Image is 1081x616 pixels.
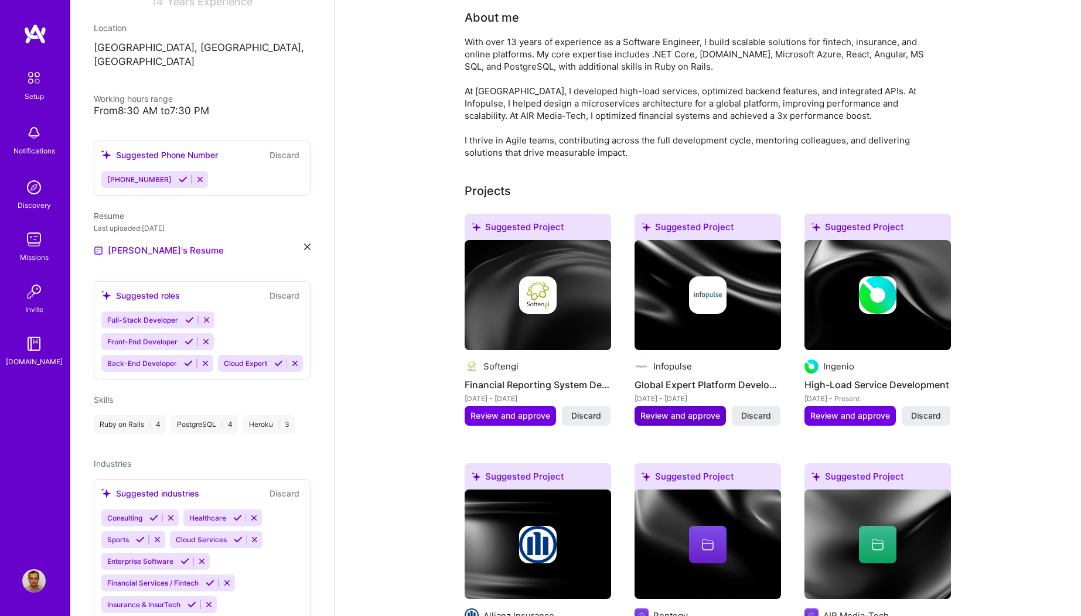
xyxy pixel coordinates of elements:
[804,240,951,350] img: cover
[202,337,210,346] i: Reject
[101,149,218,161] div: Suggested Phone Number
[149,514,158,522] i: Accept
[204,600,213,609] i: Reject
[804,490,951,600] img: cover
[653,360,692,372] div: Infopulse
[266,487,303,500] button: Discard
[22,332,46,355] img: guide book
[107,175,172,184] span: [PHONE_NUMBER]
[107,514,142,522] span: Consulting
[465,377,611,392] h4: Financial Reporting System Development
[189,514,226,522] span: Healthcare
[519,526,557,563] img: Company logo
[223,579,231,587] i: Reject
[94,244,224,258] a: [PERSON_NAME]'s Resume
[470,410,550,422] span: Review and approve
[107,535,129,544] span: Sports
[465,240,611,350] img: cover
[823,360,854,372] div: Ingenio
[221,420,223,429] span: |
[465,463,611,494] div: Suggested Project
[94,222,311,234] div: Last uploaded: [DATE]
[304,244,311,250] i: icon Close
[804,392,951,405] div: [DATE] - Present
[291,359,299,368] i: Reject
[465,214,611,245] div: Suggested Project
[233,514,242,522] i: Accept
[278,420,280,429] span: |
[465,406,556,426] button: Review and approve
[101,488,111,498] i: icon SuggestedTeams
[94,41,311,69] p: [GEOGRAPHIC_DATA], [GEOGRAPHIC_DATA], [GEOGRAPHIC_DATA]
[274,359,283,368] i: Accept
[22,66,46,90] img: setup
[101,487,199,499] div: Suggested industries
[25,303,43,316] div: Invite
[176,535,227,544] span: Cloud Services
[171,415,238,434] div: PostgreSQL 4
[94,458,131,468] span: Industries
[635,360,649,374] img: Company logo
[6,355,63,368] div: [DOMAIN_NAME]
[179,175,187,184] i: Accept
[107,600,180,609] span: Insurance & InsurTech
[101,150,111,160] i: icon SuggestedTeams
[465,182,511,200] div: Add projects you've worked on
[18,199,51,211] div: Discovery
[94,395,113,405] span: Skills
[811,223,820,231] i: icon SuggestedTeams
[94,246,103,255] img: Resume
[642,472,650,481] i: icon SuggestedTeams
[107,557,173,566] span: Enterprise Software
[187,600,196,609] i: Accept
[107,579,199,587] span: Financial Services / Fintech
[20,251,49,263] div: Missions
[196,175,204,184] i: Reject
[25,90,44,102] div: Setup
[741,410,771,422] span: Discard
[465,9,519,26] div: About me
[635,392,781,405] div: [DATE] - [DATE]
[22,121,46,145] img: bell
[465,36,933,159] div: With over 13 years of experience as a Software Engineer, I build scalable solutions for fintech, ...
[911,410,941,422] span: Discard
[810,410,890,422] span: Review and approve
[640,410,720,422] span: Review and approve
[201,359,210,368] i: Reject
[465,360,479,374] img: Company logo
[184,359,193,368] i: Accept
[180,557,189,566] i: Accept
[94,211,124,221] span: Resume
[635,214,781,245] div: Suggested Project
[149,420,151,429] span: |
[22,176,46,199] img: discovery
[472,472,480,481] i: icon SuggestedTeams
[811,472,820,481] i: icon SuggestedTeams
[642,223,650,231] i: icon SuggestedTeams
[804,214,951,245] div: Suggested Project
[23,23,47,45] img: logo
[689,276,727,314] img: Company logo
[472,223,480,231] i: icon SuggestedTeams
[22,280,46,303] img: Invite
[94,105,311,117] div: From 8:30 AM to 7:30 PM
[94,22,311,34] div: Location
[101,290,111,300] i: icon SuggestedTeams
[22,228,46,251] img: teamwork
[234,535,243,544] i: Accept
[13,145,55,157] div: Notifications
[804,463,951,494] div: Suggested Project
[635,377,781,392] h4: Global Expert Platform Development
[635,240,781,350] img: cover
[185,316,194,324] i: Accept
[94,94,173,104] span: Working hours range
[19,569,49,593] a: User Avatar
[804,406,896,426] button: Review and approve
[465,490,611,600] img: cover
[224,359,267,368] span: Cloud Expert
[465,182,511,200] div: Projects
[571,410,601,422] span: Discard
[250,514,258,522] i: Reject
[22,569,46,593] img: User Avatar
[635,406,726,426] button: Review and approve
